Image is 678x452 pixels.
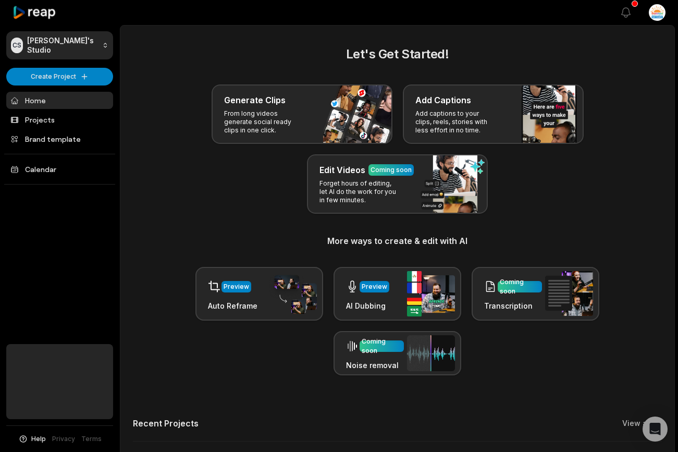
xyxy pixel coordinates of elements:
span: Help [31,434,46,444]
p: [PERSON_NAME]'s Studio [27,36,98,55]
a: Brand template [6,130,113,148]
p: Add captions to your clips, reels, stories with less effort in no time. [415,109,496,135]
button: Create Project [6,68,113,85]
div: Coming soon [371,165,412,175]
h3: Generate Clips [224,94,286,106]
div: Preview [362,282,387,291]
a: Calendar [6,161,113,178]
div: Coming soon [362,337,402,356]
h3: Add Captions [415,94,471,106]
div: CS [11,38,23,53]
h2: Let's Get Started! [133,45,662,64]
img: noise_removal.png [407,335,455,371]
a: Terms [81,434,102,444]
h3: Transcription [484,300,542,311]
h3: Auto Reframe [208,300,257,311]
img: auto_reframe.png [269,274,317,314]
div: Preview [224,282,249,291]
h3: More ways to create & edit with AI [133,235,662,247]
img: ai_dubbing.png [407,271,455,316]
p: Forget hours of editing, let AI do the work for you in few minutes. [319,179,400,204]
p: From long videos generate social ready clips in one click. [224,109,305,135]
h2: Recent Projects [133,418,199,429]
a: View all [622,418,651,429]
img: transcription.png [545,271,593,316]
a: Projects [6,111,113,128]
h3: Edit Videos [319,164,365,176]
button: Help [18,434,46,444]
h3: Noise removal [346,360,404,371]
a: Home [6,92,113,109]
div: Coming soon [500,277,540,296]
div: Open Intercom Messenger [643,417,668,442]
a: Privacy [52,434,75,444]
h3: AI Dubbing [346,300,389,311]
